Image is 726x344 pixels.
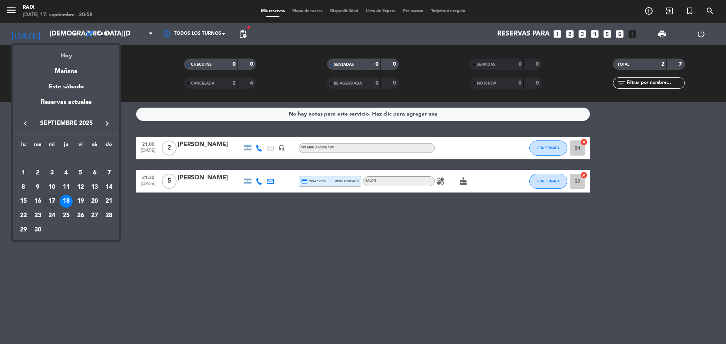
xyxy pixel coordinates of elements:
td: 22 de septiembre de 2025 [16,208,31,223]
td: 11 de septiembre de 2025 [59,180,73,194]
div: 24 [45,209,58,222]
div: 20 [88,195,101,208]
span: septiembre 2025 [32,119,100,128]
button: keyboard_arrow_right [100,119,114,128]
div: 16 [31,195,44,208]
td: 7 de septiembre de 2025 [102,166,116,180]
i: keyboard_arrow_right [102,119,112,128]
div: 18 [60,195,73,208]
td: 15 de septiembre de 2025 [16,194,31,208]
div: 11 [60,181,73,194]
td: 29 de septiembre de 2025 [16,223,31,237]
th: martes [31,140,45,152]
td: 18 de septiembre de 2025 [59,194,73,208]
div: 8 [17,181,30,194]
td: 5 de septiembre de 2025 [73,166,88,180]
div: 2 [31,167,44,179]
th: miércoles [45,140,59,152]
td: 20 de septiembre de 2025 [88,194,102,208]
div: 21 [102,195,115,208]
div: Mañana [13,61,119,76]
th: sábado [88,140,102,152]
td: 16 de septiembre de 2025 [31,194,45,208]
td: 24 de septiembre de 2025 [45,208,59,223]
div: 27 [88,209,101,222]
th: viernes [73,140,88,152]
div: 1 [17,167,30,179]
div: 15 [17,195,30,208]
div: 23 [31,209,44,222]
td: 17 de septiembre de 2025 [45,194,59,208]
div: 9 [31,181,44,194]
div: 7 [102,167,115,179]
td: 1 de septiembre de 2025 [16,166,31,180]
td: 3 de septiembre de 2025 [45,166,59,180]
div: 5 [74,167,87,179]
div: 14 [102,181,115,194]
div: Reservas actuales [13,97,119,113]
div: Hoy [13,45,119,61]
div: 25 [60,209,73,222]
td: 23 de septiembre de 2025 [31,208,45,223]
td: 6 de septiembre de 2025 [88,166,102,180]
td: 19 de septiembre de 2025 [73,194,88,208]
button: keyboard_arrow_left [19,119,32,128]
div: 17 [45,195,58,208]
td: 9 de septiembre de 2025 [31,180,45,194]
td: 8 de septiembre de 2025 [16,180,31,194]
td: 27 de septiembre de 2025 [88,208,102,223]
div: 29 [17,224,30,236]
div: 12 [74,181,87,194]
td: 26 de septiembre de 2025 [73,208,88,223]
td: 14 de septiembre de 2025 [102,180,116,194]
div: 19 [74,195,87,208]
td: 4 de septiembre de 2025 [59,166,73,180]
td: 21 de septiembre de 2025 [102,194,116,208]
div: 30 [31,224,44,236]
div: 3 [45,167,58,179]
td: 2 de septiembre de 2025 [31,166,45,180]
i: keyboard_arrow_left [21,119,30,128]
div: 22 [17,209,30,222]
div: 26 [74,209,87,222]
td: 10 de septiembre de 2025 [45,180,59,194]
div: 4 [60,167,73,179]
th: jueves [59,140,73,152]
td: SEP. [16,151,116,166]
div: 28 [102,209,115,222]
th: domingo [102,140,116,152]
div: Este sábado [13,76,119,97]
th: lunes [16,140,31,152]
td: 25 de septiembre de 2025 [59,208,73,223]
td: 30 de septiembre de 2025 [31,223,45,237]
td: 13 de septiembre de 2025 [88,180,102,194]
td: 12 de septiembre de 2025 [73,180,88,194]
td: 28 de septiembre de 2025 [102,208,116,223]
div: 13 [88,181,101,194]
div: 6 [88,167,101,179]
div: 10 [45,181,58,194]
